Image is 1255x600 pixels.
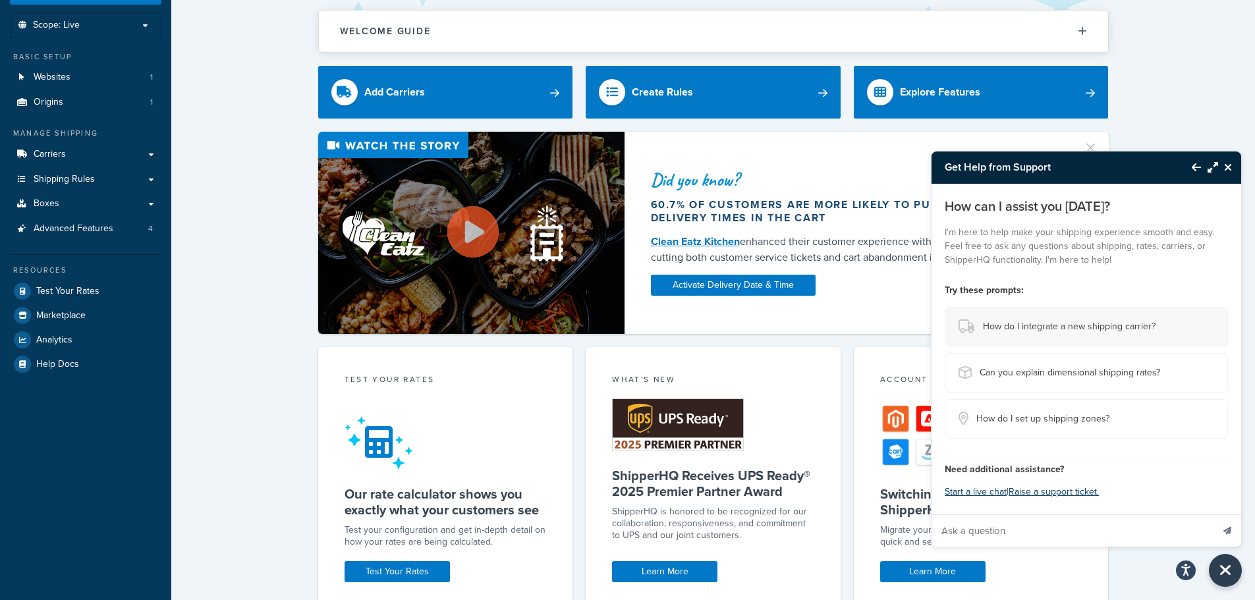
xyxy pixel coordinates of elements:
div: Test your rates [345,373,547,389]
div: Create Rules [632,83,693,101]
div: Resources [10,265,161,276]
div: Did you know? [651,171,1067,189]
a: Learn More [880,561,986,582]
span: 1 [150,72,153,83]
a: Origins1 [10,90,161,115]
button: Close Resource Center [1209,554,1242,587]
div: Manage Shipping [10,128,161,139]
span: How do I set up shipping zones? [976,410,1109,428]
h4: Try these prompts: [945,283,1228,297]
a: Add Carriers [318,66,573,119]
input: Ask a question [932,515,1212,547]
button: Start a live chat [945,483,1007,501]
a: Activate Delivery Date & Time [651,275,816,296]
a: Boxes [10,192,161,216]
img: Video thumbnail [318,132,625,334]
button: Close Resource Center [1218,159,1241,175]
h3: Get Help from Support [932,151,1179,183]
a: Learn More [612,561,717,582]
a: Shipping Rules [10,167,161,192]
button: How do I integrate a new shipping carrier? [945,307,1228,346]
a: Explore Features [854,66,1109,119]
div: Migrate your ShipperHQ account at no cost for a quick and seamless transition. [880,524,1082,548]
h5: Our rate calculator shows you exactly what your customers see [345,486,547,518]
span: Boxes [34,198,59,209]
a: Clean Eatz Kitchen [651,234,740,249]
a: Marketplace [10,304,161,327]
p: How can I assist you [DATE]? [945,197,1228,215]
span: Help Docs [36,359,79,370]
div: Test your configuration and get in-depth detail on how your rates are being calculated. [345,524,547,548]
span: Origins [34,97,63,108]
span: How do I integrate a new shipping carrier? [983,317,1156,336]
span: Marketplace [36,310,86,321]
div: Basic Setup [10,51,161,63]
div: Add Carriers [364,83,425,101]
h4: Need additional assistance? [945,462,1228,476]
span: Websites [34,72,70,83]
button: How do I set up shipping zones? [945,399,1228,439]
a: Websites1 [10,65,161,90]
p: ShipperHQ is honored to be recognized for our collaboration, responsiveness, and commitment to UP... [612,506,814,541]
a: Help Docs [10,352,161,376]
button: Back to Resource Center [1179,152,1201,182]
a: Analytics [10,328,161,352]
span: Can you explain dimensional shipping rates? [980,364,1160,382]
div: Explore Features [900,83,980,101]
a: Create Rules [586,66,841,119]
a: Test Your Rates [10,279,161,303]
p: | [945,483,1228,501]
div: 60.7% of customers are more likely to purchase if they see delivery times in the cart [651,198,1067,225]
a: Test Your Rates [345,561,450,582]
button: Welcome Guide [319,11,1108,52]
h5: Switching platforms? Migrate ShipperHQ with zero disruption [880,486,1082,518]
span: 1 [150,97,153,108]
span: Analytics [36,335,72,346]
div: enhanced their customer experience with Delivery Date and Time — cutting both customer service ti... [651,234,1067,265]
h2: Welcome Guide [340,26,431,36]
button: Can you explain dimensional shipping rates? [945,353,1228,393]
p: I'm here to help make your shipping experience smooth and easy. Feel free to ask any questions ab... [945,225,1228,267]
li: Advanced Features [10,217,161,241]
li: Websites [10,65,161,90]
span: Carriers [34,149,66,160]
h5: ShipperHQ Receives UPS Ready® 2025 Premier Partner Award [612,468,814,499]
span: Scope: Live [33,20,80,31]
span: Test Your Rates [36,286,99,297]
button: Send message [1213,514,1241,547]
button: Maximize Resource Center [1201,152,1218,182]
span: Shipping Rules [34,174,95,185]
span: Advanced Features [34,223,113,234]
a: Raise a support ticket. [1009,485,1099,499]
li: Origins [10,90,161,115]
a: Carriers [10,142,161,167]
span: 4 [148,223,153,234]
div: What's New [612,373,814,389]
div: Account Migration [880,373,1082,389]
a: Advanced Features4 [10,217,161,241]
